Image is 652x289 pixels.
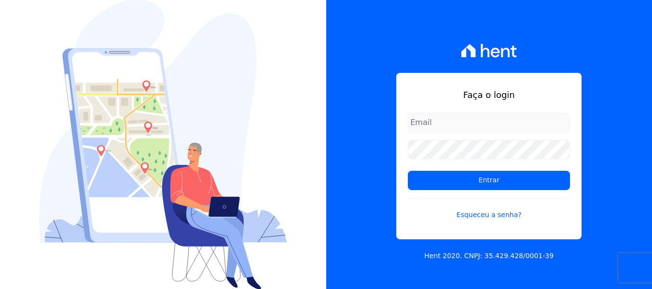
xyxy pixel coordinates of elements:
h1: Faça o login [408,88,570,101]
input: Entrar [408,171,570,190]
p: Hent 2020. CNPJ: 35.429.428/0001-39 [424,251,554,261]
a: Esqueceu a senha? [408,198,570,220]
input: Email [408,113,570,132]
